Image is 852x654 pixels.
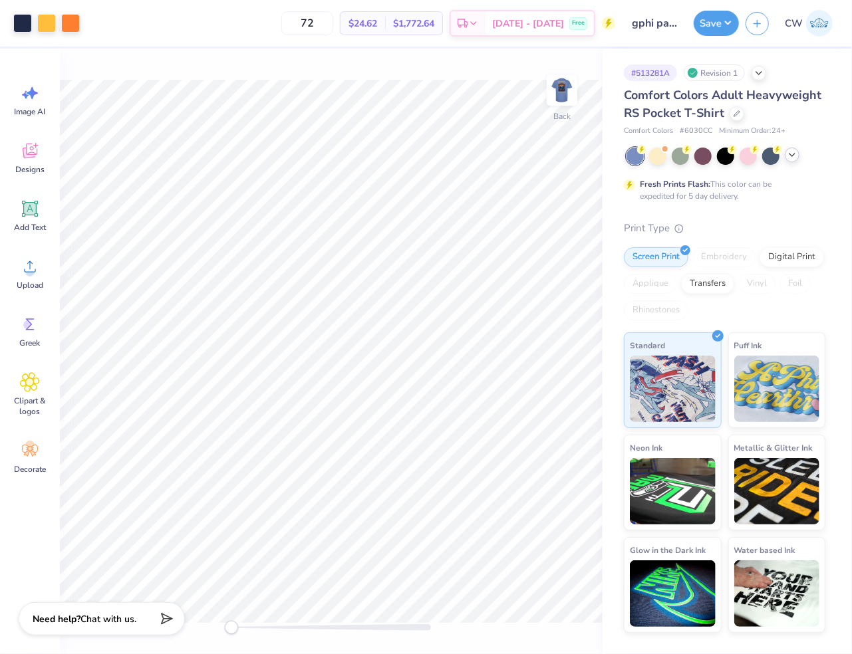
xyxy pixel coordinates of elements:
[624,274,677,294] div: Applique
[225,621,238,634] div: Accessibility label
[780,274,811,294] div: Foil
[630,560,716,627] img: Glow in the Dark Ink
[734,543,795,557] span: Water based Ink
[734,338,762,352] span: Puff Ink
[624,300,688,320] div: Rhinestones
[14,222,46,233] span: Add Text
[572,19,585,28] span: Free
[80,613,136,625] span: Chat with us.
[624,126,673,137] span: Comfort Colors
[734,441,813,455] span: Metallic & Glitter Ink
[630,338,665,352] span: Standard
[33,613,80,625] strong: Need help?
[734,458,820,524] img: Metallic & Glitter Ink
[734,560,820,627] img: Water based Ink
[624,247,688,267] div: Screen Print
[8,395,52,417] span: Clipart & logos
[694,11,739,36] button: Save
[349,17,377,31] span: $24.62
[760,247,824,267] div: Digital Print
[20,338,41,348] span: Greek
[630,458,716,524] img: Neon Ink
[680,126,712,137] span: # 6030CC
[17,280,43,290] span: Upload
[779,10,839,37] a: CW
[640,178,803,202] div: This color can be expedited for 5 day delivery.
[549,77,575,104] img: Back
[492,17,564,31] span: [DATE] - [DATE]
[630,441,662,455] span: Neon Ink
[692,247,756,267] div: Embroidery
[624,87,821,121] span: Comfort Colors Adult Heavyweight RS Pocket T-Shirt
[734,356,820,422] img: Puff Ink
[553,110,571,122] div: Back
[630,543,706,557] span: Glow in the Dark Ink
[393,17,434,31] span: $1,772.64
[281,11,333,35] input: – –
[806,10,833,37] img: Charlotte Wilson
[738,274,776,294] div: Vinyl
[15,164,45,175] span: Designs
[681,274,734,294] div: Transfers
[640,179,710,189] strong: Fresh Prints Flash:
[14,464,46,475] span: Decorate
[719,126,785,137] span: Minimum Order: 24 +
[624,64,677,81] div: # 513281A
[785,16,803,31] span: CW
[624,221,825,236] div: Print Type
[15,106,46,117] span: Image AI
[630,356,716,422] img: Standard
[622,10,687,37] input: Untitled Design
[684,64,745,81] div: Revision 1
